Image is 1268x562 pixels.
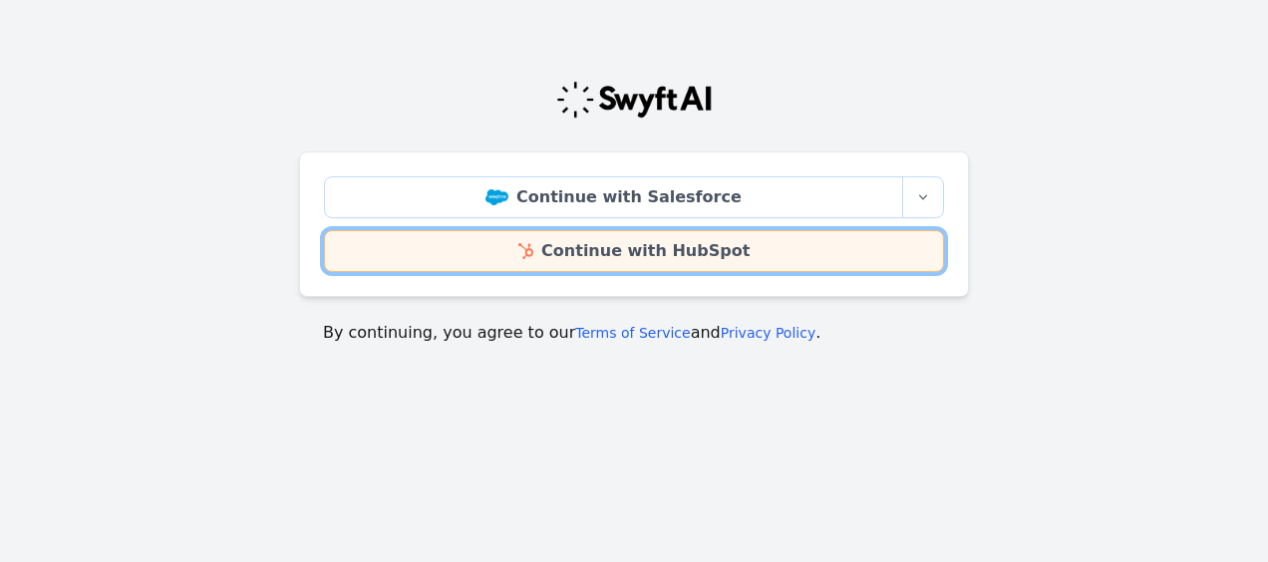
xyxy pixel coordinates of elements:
[555,80,713,120] img: Swyft Logo
[518,243,533,259] img: HubSpot
[721,325,815,341] a: Privacy Policy
[324,176,903,218] a: Continue with Salesforce
[324,230,944,272] a: Continue with HubSpot
[323,321,945,345] p: By continuing, you agree to our and .
[575,325,690,341] a: Terms of Service
[485,189,508,205] img: Salesforce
